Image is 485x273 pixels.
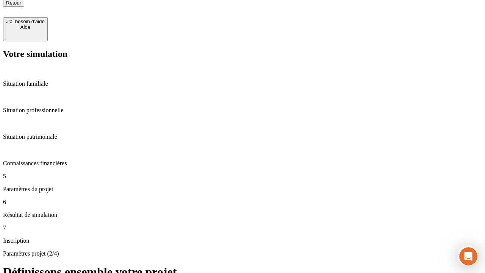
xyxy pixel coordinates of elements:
[3,199,482,206] p: 6
[3,173,482,180] p: 5
[6,19,45,24] div: J’ai besoin d'aide
[3,186,482,193] p: Paramètres du projet
[3,160,482,167] p: Connaissances financières
[3,49,482,59] h2: Votre simulation
[3,107,482,114] p: Situation professionnelle
[6,24,45,30] div: Aide
[457,245,479,267] iframe: Intercom live chat discovery launcher
[3,224,482,231] p: 7
[3,17,48,41] button: J’ai besoin d'aideAide
[3,80,482,87] p: Situation familiale
[3,237,482,244] p: Inscription
[3,133,482,140] p: Situation patrimoniale
[3,212,482,218] p: Résultat de simulation
[3,250,482,257] p: Paramètres projet (2/4)
[459,247,477,265] iframe: Intercom live chat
